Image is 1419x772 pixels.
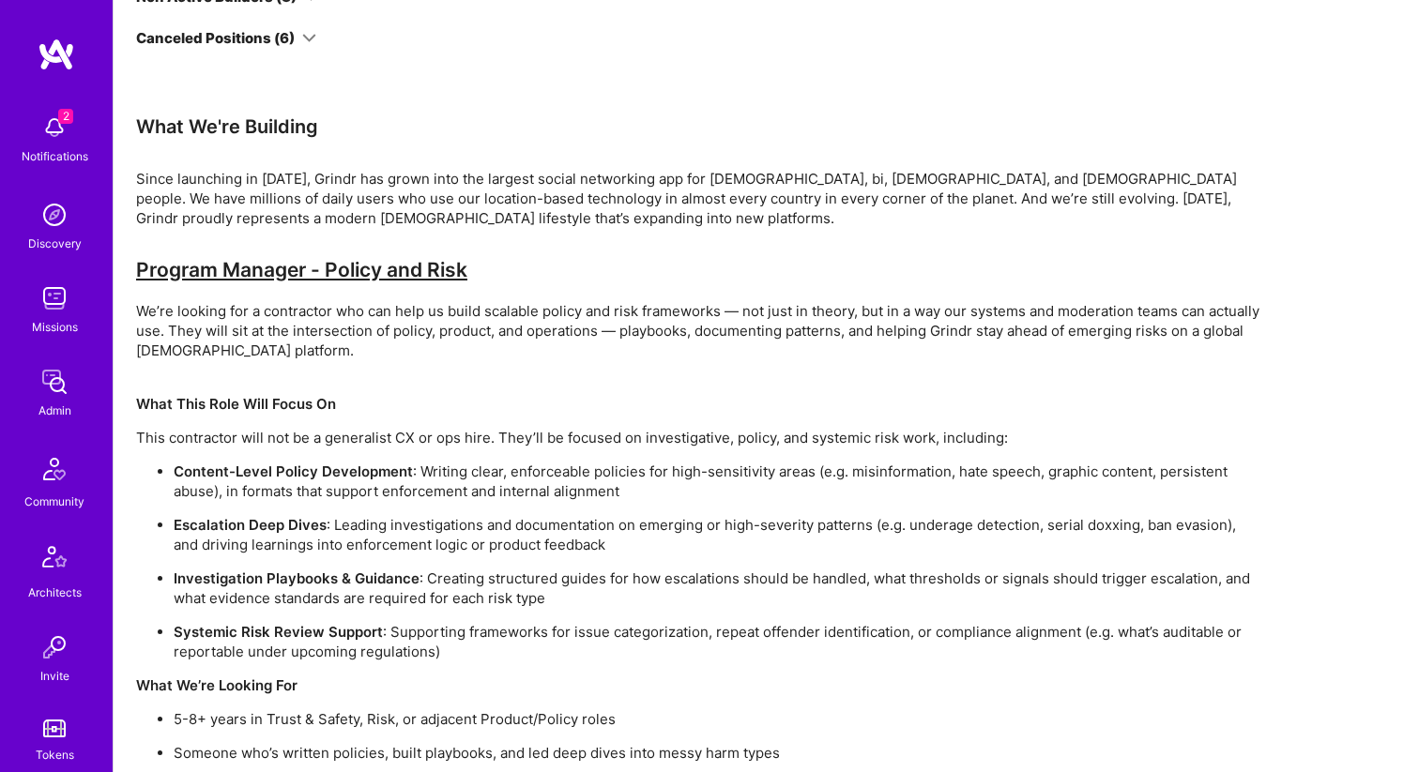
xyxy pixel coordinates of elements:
[36,363,73,401] img: admin teamwork
[28,234,82,253] div: Discovery
[36,280,73,317] img: teamwork
[174,462,1262,501] p: : Writing clear, enforceable policies for high-sensitivity areas (e.g. misinformation, hate speec...
[136,395,336,413] strong: What This Role Will Focus On
[32,447,77,492] img: Community
[174,569,420,587] strong: Investigation Playbooks & Guidance
[174,568,1262,608] p: : Creating structured guides for how escalations should be handled, what thresholds or signals sh...
[36,196,73,234] img: discovery
[136,169,1262,228] p: Since launching in [DATE], Grindr has grown into the largest social networking app for [DEMOGRAPH...
[38,401,71,420] div: Admin
[136,258,467,281] u: Program Manager - Policy and Risk
[40,666,69,686] div: Invite
[36,109,73,146] img: bell
[58,109,73,124] span: 2
[174,622,1262,661] p: : Supporting frameworks for issue categorization, repeat offender identification, or compliance a...
[174,743,1262,763] p: Someone who’s written policies, built playbooks, and led deep dives into messy harm types
[174,462,413,480] strong: Content-Level Policy Development
[22,146,88,166] div: Notifications
[136,28,295,48] div: Canceled Positions (6)
[174,516,327,534] strong: Escalation Deep Dives
[136,676,298,694] strong: What We’re Looking For
[136,114,1262,139] div: What We're Building
[43,719,66,737] img: tokens
[302,31,316,45] i: icon ArrowDown
[136,301,1262,360] p: We’re looking for a contractor who can help us build scalable policy and risk frameworks — not ju...
[36,628,73,666] img: Invite
[36,745,74,764] div: Tokens
[174,515,1262,554] p: : Leading investigations and documentation on emerging or high-severity patterns (e.g. underage d...
[32,317,78,337] div: Missions
[174,709,1262,729] p: 5-8+ years in Trust & Safety, Risk, or adjacent Product/Policy roles
[38,38,75,71] img: logo
[174,623,383,641] strong: Systemic Risk Review Support
[136,428,1262,447] p: This contractor will not be a generalist CX or ops hire. They’ll be focused on investigative, pol...
[28,583,82,602] div: Architects
[24,492,84,511] div: Community
[32,537,77,583] img: Architects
